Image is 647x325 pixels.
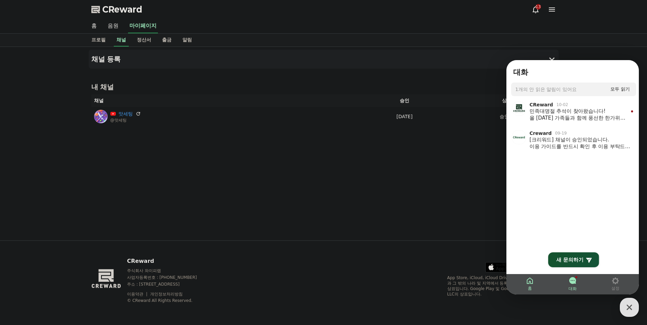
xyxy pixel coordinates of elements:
a: 마이페이지 [128,19,158,33]
span: CReward [102,4,142,15]
th: 상태 [458,94,556,107]
p: © CReward All Rights Reserved. [127,298,210,303]
p: [DATE] [354,113,455,120]
p: App Store, iCloud, iCloud Drive 및 iTunes Store는 미국과 그 밖의 나라 및 지역에서 등록된 Apple Inc.의 서비스 상표입니다. Goo... [447,275,556,297]
h4: 내 채널 [91,82,556,92]
a: 정산서 [131,34,157,47]
a: 이용약관 [127,292,148,296]
div: 13 [536,4,541,10]
button: 채널 등록 [89,50,559,69]
a: CReward [91,4,142,15]
p: 주소 : [STREET_ADDRESS] [127,282,210,287]
th: 승인 [351,94,458,107]
a: 알림 [177,34,197,47]
a: 출금 [157,34,177,47]
p: 주식회사 와이피랩 [127,268,210,273]
a: 채널 [114,34,129,47]
img: 맛세팅 [94,110,108,123]
h4: 채널 등록 [91,55,121,63]
p: 사업자등록번호 : [PHONE_NUMBER] [127,275,210,280]
a: 홈 [86,19,102,33]
p: CReward [127,257,210,265]
a: 음원 [102,19,124,33]
p: @맛세팅 [110,118,141,123]
a: 13 [532,5,540,14]
iframe: Channel chat [506,60,639,294]
p: 승인됨 [500,113,514,120]
a: 프로필 [86,34,111,47]
a: 개인정보처리방침 [150,292,183,296]
a: 맛세팅 [119,110,133,118]
th: 채널 [91,94,351,107]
